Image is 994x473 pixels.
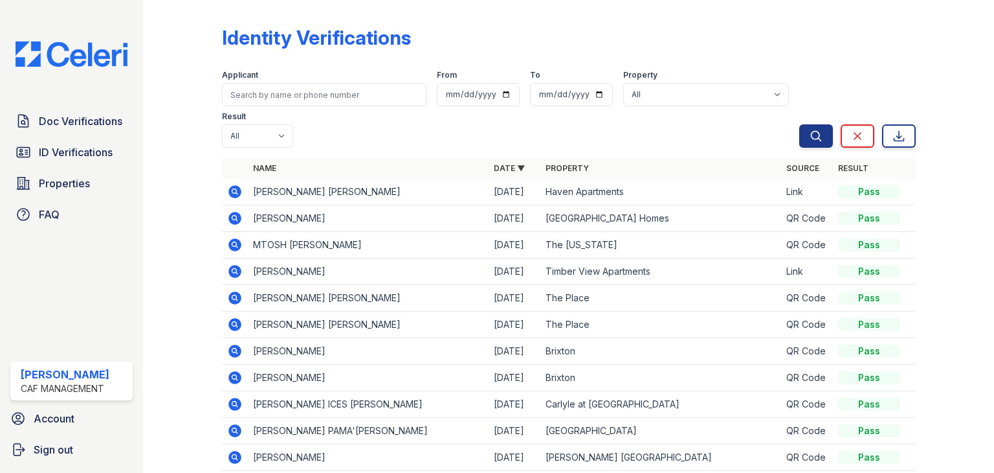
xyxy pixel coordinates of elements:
td: [PERSON_NAME] PAMA'[PERSON_NAME] [248,418,489,444]
td: QR Code [781,338,833,365]
label: Property [623,70,657,80]
div: Pass [838,451,900,464]
div: Pass [838,265,900,278]
td: Brixton [540,338,781,365]
td: [PERSON_NAME] [248,444,489,471]
td: QR Code [781,391,833,418]
td: QR Code [781,312,833,338]
div: Pass [838,212,900,225]
div: Pass [838,238,900,251]
td: QR Code [781,205,833,232]
td: The Place [540,312,781,338]
div: Pass [838,398,900,411]
label: To [530,70,540,80]
td: QR Code [781,444,833,471]
td: [DATE] [489,179,540,205]
td: Haven Apartments [540,179,781,205]
td: Timber View Apartments [540,259,781,285]
td: [PERSON_NAME] [PERSON_NAME] [248,312,489,338]
a: Account [5,406,138,432]
img: CE_Logo_Blue-a8612792a0a2168367f1c8372b55b34899dd931a85d93a1a3d3e32e68fde9ad4.png [5,41,138,67]
td: [DATE] [489,418,540,444]
td: Link [781,179,833,205]
td: [DATE] [489,232,540,259]
td: [GEOGRAPHIC_DATA] [540,418,781,444]
td: [PERSON_NAME] [248,259,489,285]
td: [PERSON_NAME] [GEOGRAPHIC_DATA] [540,444,781,471]
td: [DATE] [489,338,540,365]
a: Property [546,163,589,173]
td: [PERSON_NAME] [248,365,489,391]
div: [PERSON_NAME] [21,367,109,382]
a: FAQ [10,202,133,227]
a: Properties [10,170,133,196]
a: ID Verifications [10,139,133,165]
td: The Place [540,285,781,312]
a: Date ▼ [494,163,525,173]
div: Pass [838,292,900,305]
span: FAQ [39,207,60,222]
a: Name [253,163,276,173]
div: Pass [838,345,900,358]
span: Sign out [34,442,73,457]
td: [DATE] [489,285,540,312]
td: [PERSON_NAME] ICES [PERSON_NAME] [248,391,489,418]
td: QR Code [781,418,833,444]
td: Brixton [540,365,781,391]
td: Link [781,259,833,285]
a: Result [838,163,868,173]
a: Source [786,163,819,173]
label: Result [222,111,246,122]
td: The [US_STATE] [540,232,781,259]
td: [DATE] [489,205,540,232]
td: QR Code [781,365,833,391]
td: [PERSON_NAME] [PERSON_NAME] [248,285,489,312]
div: Pass [838,424,900,437]
td: QR Code [781,285,833,312]
span: Doc Verifications [39,113,122,129]
td: [GEOGRAPHIC_DATA] Homes [540,205,781,232]
td: [DATE] [489,365,540,391]
td: MTOSH [PERSON_NAME] [248,232,489,259]
label: From [437,70,457,80]
a: Sign out [5,437,138,463]
td: Carlyle at [GEOGRAPHIC_DATA] [540,391,781,418]
td: [DATE] [489,312,540,338]
span: ID Verifications [39,144,113,160]
td: QR Code [781,232,833,259]
label: Applicant [222,70,258,80]
td: [PERSON_NAME] [PERSON_NAME] [248,179,489,205]
div: Pass [838,185,900,198]
td: [PERSON_NAME] [248,338,489,365]
div: Pass [838,371,900,384]
input: Search by name or phone number [222,83,426,106]
div: Identity Verifications [222,26,411,49]
div: Pass [838,318,900,331]
div: CAF Management [21,382,109,395]
td: [DATE] [489,391,540,418]
td: [PERSON_NAME] [248,205,489,232]
span: Properties [39,176,90,191]
td: [DATE] [489,259,540,285]
span: Account [34,411,74,426]
a: Doc Verifications [10,108,133,134]
td: [DATE] [489,444,540,471]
